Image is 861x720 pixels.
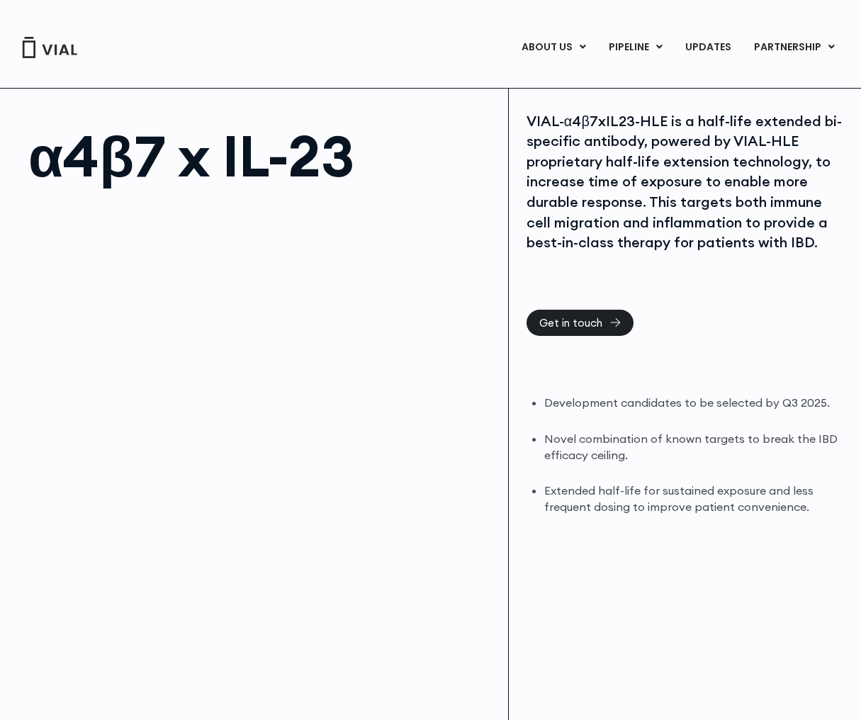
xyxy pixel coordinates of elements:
[21,37,78,58] img: Vial Logo
[597,35,673,60] a: PIPELINEMenu Toggle
[674,35,742,60] a: UPDATES
[527,310,634,336] a: Get in touch
[539,317,602,328] span: Get in touch
[527,111,843,253] div: VIAL-α4β7xIL23-HLE is a half-life extended bi-specific antibody, powered by VIAL-HLE proprietary ...
[743,35,846,60] a: PARTNERSHIPMenu Toggle
[28,128,494,184] h1: α4β7 x IL-23
[544,483,843,515] li: Extended half-life for sustained exposure and less frequent dosing to improve patient convenience.
[510,35,597,60] a: ABOUT USMenu Toggle
[544,431,843,463] li: Novel combination of known targets to break the IBD efficacy ceiling.
[544,395,843,411] li: Development candidates to be selected by Q3 2025.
